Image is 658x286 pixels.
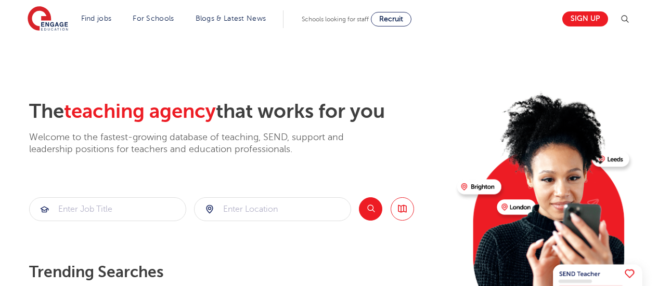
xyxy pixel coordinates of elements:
a: Sign up [562,11,608,26]
span: Schools looking for staff [302,16,369,23]
button: Search [359,197,382,221]
div: Submit [194,197,351,221]
p: Trending searches [29,263,449,281]
div: Submit [29,197,186,221]
a: Find jobs [81,15,112,22]
a: Blogs & Latest News [196,15,266,22]
a: For Schools [133,15,174,22]
span: teaching agency [64,100,216,122]
p: Welcome to the fastest-growing database of teaching, SEND, support and leadership positions for t... [29,131,372,156]
a: Recruit [371,12,411,26]
input: Submit [195,198,351,221]
span: Recruit [379,15,403,23]
input: Submit [30,198,186,221]
h2: The that works for you [29,100,449,124]
img: Engage Education [28,6,68,32]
